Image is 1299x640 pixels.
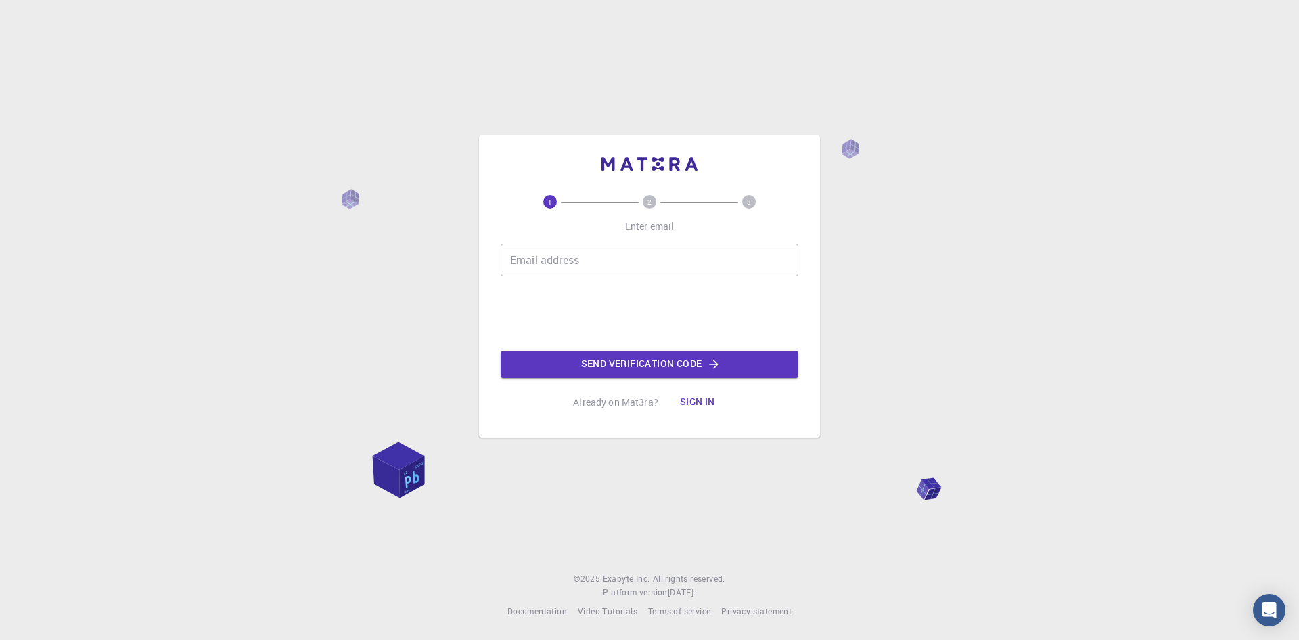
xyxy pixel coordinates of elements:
[574,572,602,586] span: © 2025
[603,573,650,584] span: Exabyte Inc.
[648,605,710,618] a: Terms of service
[603,572,650,586] a: Exabyte Inc.
[668,586,696,599] a: [DATE].
[507,605,567,616] span: Documentation
[647,197,652,207] text: 2
[668,586,696,597] span: [DATE] .
[548,197,552,207] text: 1
[721,605,792,618] a: Privacy statement
[603,586,667,599] span: Platform version
[1253,594,1285,626] div: Open Intercom Messenger
[625,219,675,233] p: Enter email
[578,605,637,618] a: Video Tutorials
[653,572,725,586] span: All rights reserved.
[578,605,637,616] span: Video Tutorials
[721,605,792,616] span: Privacy statement
[573,396,658,409] p: Already on Mat3ra?
[501,351,798,378] button: Send verification code
[507,605,567,618] a: Documentation
[747,197,751,207] text: 3
[648,605,710,616] span: Terms of service
[547,287,752,340] iframe: reCAPTCHA
[669,389,726,416] button: Sign in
